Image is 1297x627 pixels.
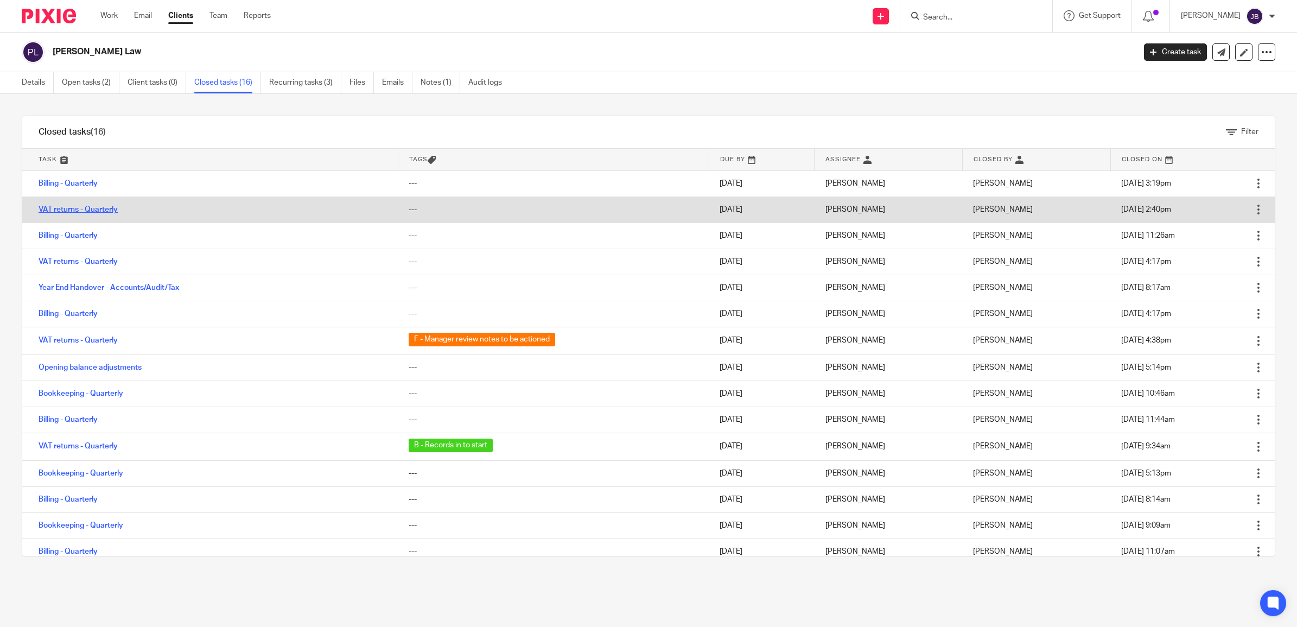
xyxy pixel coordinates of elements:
a: Team [209,10,227,21]
a: Reports [244,10,271,21]
span: [PERSON_NAME] [973,364,1033,371]
span: [DATE] 5:13pm [1121,470,1171,477]
span: [PERSON_NAME] [973,180,1033,187]
a: Billing - Quarterly [39,416,98,423]
div: --- [409,230,698,241]
span: [PERSON_NAME] [973,496,1033,503]
span: [PERSON_NAME] [973,522,1033,529]
span: [PERSON_NAME] [973,548,1033,555]
span: [PERSON_NAME] [973,258,1033,265]
a: Client tasks (0) [128,72,186,93]
td: [DATE] [709,381,815,407]
td: [DATE] [709,512,815,539]
span: [DATE] 9:09am [1121,522,1171,529]
td: [PERSON_NAME] [815,327,963,354]
span: [DATE] 4:17pm [1121,258,1171,265]
span: [DATE] 8:14am [1121,496,1171,503]
a: Open tasks (2) [62,72,119,93]
a: Billing - Quarterly [39,548,98,555]
span: [DATE] 11:26am [1121,232,1175,239]
a: Closed tasks (16) [194,72,261,93]
div: --- [409,178,698,189]
td: [DATE] [709,433,815,460]
span: [DATE] 4:38pm [1121,337,1171,344]
span: B - Records in to start [409,439,493,452]
td: [PERSON_NAME] [815,301,963,327]
a: Work [100,10,118,21]
span: [DATE] 11:07am [1121,548,1175,555]
span: F - Manager review notes to be actioned [409,333,555,346]
td: [PERSON_NAME] [815,381,963,407]
td: [DATE] [709,407,815,433]
a: Recurring tasks (3) [269,72,341,93]
td: [PERSON_NAME] [815,539,963,565]
h2: [PERSON_NAME] Law [53,46,913,58]
span: [PERSON_NAME] [973,390,1033,397]
span: [PERSON_NAME] [973,284,1033,292]
div: --- [409,520,698,531]
div: --- [409,414,698,425]
span: [PERSON_NAME] [973,310,1033,318]
td: [DATE] [709,197,815,223]
img: svg%3E [22,41,44,64]
div: --- [409,204,698,215]
td: [PERSON_NAME] [815,407,963,433]
th: Tags [398,149,709,170]
a: Bookkeeping - Quarterly [39,522,123,529]
a: Files [349,72,374,93]
td: [PERSON_NAME] [815,512,963,539]
a: Notes (1) [421,72,460,93]
img: svg%3E [1246,8,1263,25]
a: Year End Handover - Accounts/Audit/Tax [39,284,179,292]
span: [DATE] 11:44am [1121,416,1175,423]
span: [DATE] 4:17pm [1121,310,1171,318]
td: [DATE] [709,170,815,197]
a: Opening balance adjustments [39,364,142,371]
td: [PERSON_NAME] [815,460,963,486]
td: [PERSON_NAME] [815,249,963,275]
a: VAT returns - Quarterly [39,442,118,450]
td: [DATE] [709,275,815,301]
a: VAT returns - Quarterly [39,258,118,265]
span: [PERSON_NAME] [973,442,1033,450]
span: [PERSON_NAME] [973,206,1033,213]
td: [PERSON_NAME] [815,486,963,512]
td: [PERSON_NAME] [815,275,963,301]
span: [PERSON_NAME] [973,470,1033,477]
td: [DATE] [709,460,815,486]
a: Details [22,72,54,93]
td: [PERSON_NAME] [815,354,963,381]
div: --- [409,546,698,557]
a: Email [134,10,152,21]
td: [PERSON_NAME] [815,170,963,197]
td: [DATE] [709,301,815,327]
a: Audit logs [468,72,510,93]
td: [DATE] [709,223,815,249]
span: [DATE] 8:17am [1121,284,1171,292]
div: --- [409,388,698,399]
a: Billing - Quarterly [39,496,98,503]
p: [PERSON_NAME] [1181,10,1241,21]
div: --- [409,494,698,505]
td: [PERSON_NAME] [815,197,963,223]
a: Billing - Quarterly [39,232,98,239]
span: [DATE] 2:40pm [1121,206,1171,213]
span: [PERSON_NAME] [973,337,1033,344]
div: --- [409,282,698,293]
a: VAT returns - Quarterly [39,337,118,344]
td: [DATE] [709,486,815,512]
a: Clients [168,10,193,21]
span: Filter [1241,128,1258,136]
div: --- [409,362,698,373]
td: [PERSON_NAME] [815,433,963,460]
span: [DATE] 5:14pm [1121,364,1171,371]
a: Create task [1144,43,1207,61]
img: Pixie [22,9,76,23]
td: [DATE] [709,354,815,381]
input: Search [922,13,1020,23]
span: Get Support [1079,12,1121,20]
a: VAT returns - Quarterly [39,206,118,213]
td: [PERSON_NAME] [815,223,963,249]
h1: Closed tasks [39,126,106,138]
span: [PERSON_NAME] [973,232,1033,239]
